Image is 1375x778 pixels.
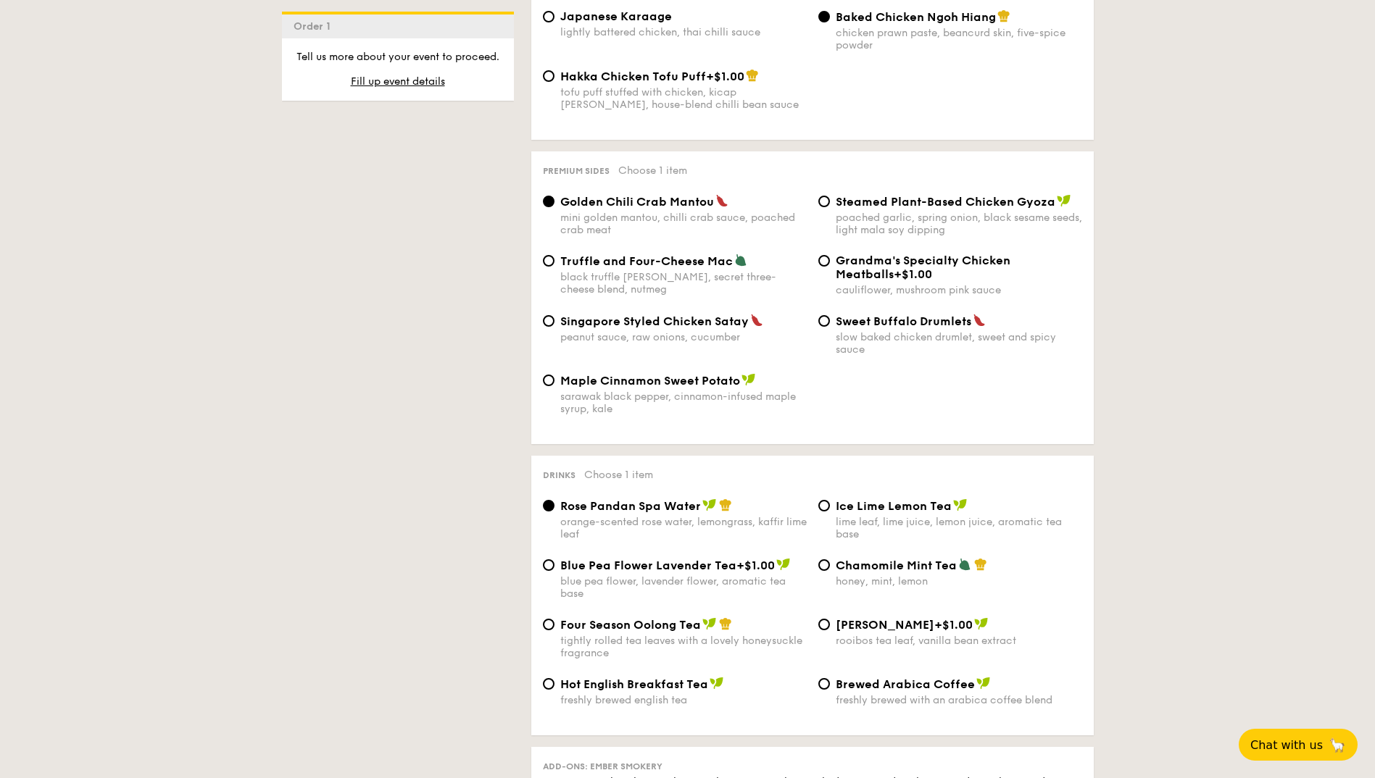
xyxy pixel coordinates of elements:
[706,70,744,83] span: +$1.00
[973,314,986,327] img: icon-spicy.37a8142b.svg
[560,195,714,209] span: Golden Chili Crab Mantou
[974,617,989,630] img: icon-vegan.f8ff3823.svg
[715,194,728,207] img: icon-spicy.37a8142b.svg
[543,470,576,480] span: Drinks
[351,75,445,88] span: Fill up event details
[719,617,732,630] img: icon-chef-hat.a58ddaea.svg
[836,559,957,572] span: Chamomile Mint Tea
[836,575,1082,587] div: honey, mint, lemon
[836,284,1082,296] div: cauliflower, mushroom pink sauce
[958,558,971,571] img: icon-vegetarian.fe4039eb.svg
[741,373,756,386] img: icon-vegan.f8ff3823.svg
[560,212,807,236] div: mini golden mantou, chilli crab sauce, poached crab meat
[894,267,932,281] span: +$1.00
[953,498,968,511] img: icon-vegan.f8ff3823.svg
[560,499,701,513] span: Rose Pandan Spa Water
[560,9,672,23] span: Japanese Karaage
[1239,729,1358,761] button: Chat with us🦙
[702,617,717,630] img: icon-vegan.f8ff3823.svg
[560,374,740,388] span: Maple Cinnamon Sweet Potato
[836,694,1082,706] div: freshly brewed with an arabica coffee blend
[560,559,736,572] span: Blue Pea Flower Lavender Tea
[618,164,687,177] span: Choose 1 item
[934,618,973,632] span: +$1.00
[560,70,706,83] span: Hakka Chicken Tofu Puff
[719,498,732,511] img: icon-chef-hat.a58ddaea.svg
[836,618,934,632] span: [PERSON_NAME]
[976,677,991,690] img: icon-vegan.f8ff3823.svg
[818,255,830,267] input: Grandma's Specialty Chicken Meatballs+$1.00cauliflower, mushroom pink sauce
[1057,194,1071,207] img: icon-vegan.f8ff3823.svg
[736,559,775,572] span: +$1.00
[560,86,807,111] div: tofu puff stuffed with chicken, kicap [PERSON_NAME], house-blend chilli bean sauce
[1329,737,1346,753] span: 🦙
[560,635,807,659] div: tightly rolled tea leaves with a lovely honeysuckle fragrance
[818,315,830,327] input: Sweet Buffalo Drumletsslow baked chicken drumlet, sweet and spicy sauce
[974,558,987,571] img: icon-chef-hat.a58ddaea.svg
[710,677,724,690] img: icon-vegan.f8ff3823.svg
[543,196,554,207] input: Golden Chili Crab Mantoumini golden mantou, chilli crab sauce, poached crab meat
[818,196,830,207] input: Steamed Plant-Based Chicken Gyozapoached garlic, spring onion, black sesame seeds, light mala soy...
[836,27,1082,51] div: chicken prawn paste, beancurd skin, five-spice powder
[560,694,807,706] div: freshly brewed english tea
[543,619,554,630] input: Four Season Oolong Teatightly rolled tea leaves with a lovely honeysuckle fragrance
[836,331,1082,356] div: slow baked chicken drumlet, sweet and spicy sauce
[836,314,971,328] span: Sweet Buffalo Drumlets
[560,331,807,343] div: peanut sauce, raw onions, cucumber
[543,11,554,22] input: Japanese Karaagelightly battered chicken, thai chilli sauce
[560,26,807,38] div: lightly battered chicken, thai chilli sauce
[836,254,1010,281] span: Grandma's Specialty Chicken Meatballs
[560,618,701,632] span: Four Season Oolong Tea
[818,559,830,571] input: Chamomile Mint Teahoney, mint, lemon
[543,375,554,386] input: Maple Cinnamon Sweet Potatosarawak black pepper, cinnamon-infused maple syrup, kale
[836,212,1082,236] div: poached garlic, spring onion, black sesame seeds, light mala soy dipping
[836,499,952,513] span: Ice Lime Lemon Tea
[702,498,717,511] img: icon-vegan.f8ff3823.svg
[560,516,807,540] div: orange-scented rose water, lemongrass, kaffir lime leaf
[543,761,662,771] span: Add-ons: Ember Smokery
[818,11,830,22] input: Baked Chicken Ngoh Hiangchicken prawn paste, beancurd skin, five-spice powder
[818,619,830,630] input: [PERSON_NAME]+$1.00rooibos tea leaf, vanilla bean extract
[560,314,749,328] span: Singapore Styled Chicken Satay
[543,500,554,511] input: Rose Pandan Spa Waterorange-scented rose water, lemongrass, kaffir lime leaf
[543,255,554,267] input: Truffle and Four-Cheese Macblack truffle [PERSON_NAME], secret three-cheese blend, nutmeg
[294,50,502,64] p: Tell us more about your event to proceed.
[776,558,791,571] img: icon-vegan.f8ff3823.svg
[734,254,747,267] img: icon-vegetarian.fe4039eb.svg
[560,575,807,600] div: blue pea flower, lavender flower, aromatic tea base
[997,9,1010,22] img: icon-chef-hat.a58ddaea.svg
[836,10,996,24] span: Baked Chicken Ngoh Hiang
[543,678,554,690] input: Hot English Breakfast Teafreshly brewed english tea
[560,271,807,296] div: black truffle [PERSON_NAME], secret three-cheese blend, nutmeg
[818,500,830,511] input: Ice Lime Lemon Tealime leaf, lime juice, lemon juice, aromatic tea base
[750,314,763,327] img: icon-spicy.37a8142b.svg
[560,677,708,691] span: Hot English Breakfast Tea
[543,166,610,176] span: Premium sides
[560,390,807,415] div: sarawak black pepper, cinnamon-infused maple syrup, kale
[836,195,1055,209] span: Steamed Plant-Based Chicken Gyoza
[543,559,554,571] input: Blue Pea Flower Lavender Tea+$1.00blue pea flower, lavender flower, aromatic tea base
[836,677,975,691] span: Brewed Arabica Coffee
[584,469,653,481] span: Choose 1 item
[560,254,733,268] span: Truffle and Four-Cheese Mac
[294,20,336,33] span: Order 1
[818,678,830,690] input: Brewed Arabica Coffeefreshly brewed with an arabica coffee blend
[543,315,554,327] input: Singapore Styled Chicken Sataypeanut sauce, raw onions, cucumber
[836,516,1082,540] div: lime leaf, lime juice, lemon juice, aromatic tea base
[1250,738,1323,752] span: Chat with us
[543,70,554,82] input: Hakka Chicken Tofu Puff+$1.00tofu puff stuffed with chicken, kicap [PERSON_NAME], house-blend chi...
[836,635,1082,647] div: rooibos tea leaf, vanilla bean extract
[746,69,759,82] img: icon-chef-hat.a58ddaea.svg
